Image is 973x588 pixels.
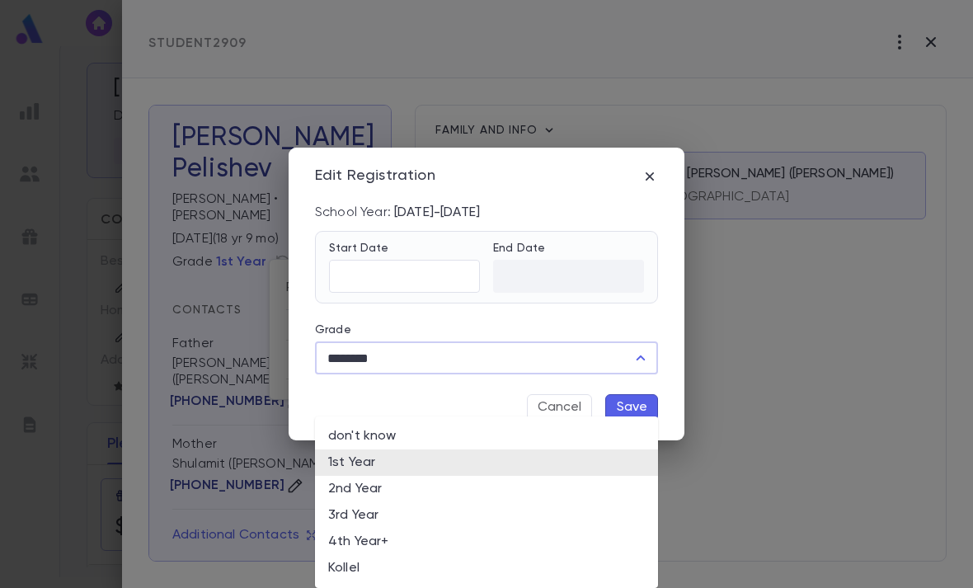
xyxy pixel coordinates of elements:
[315,423,658,449] li: don't know
[315,476,658,502] li: 2nd Year
[315,323,351,336] label: Grade
[315,205,394,221] p: School Year:
[493,261,644,293] input: Choose date
[629,346,652,369] button: Close
[315,529,658,555] li: 4th Year+
[315,449,658,476] li: 1st Year
[315,205,658,221] div: [DATE]-[DATE]
[527,394,592,421] button: Cancel
[315,555,658,581] li: Kollel
[329,261,480,293] input: Choose date
[315,167,435,186] div: Edit Registration
[329,242,480,255] label: Start Date
[605,394,658,421] button: Save
[315,502,658,529] li: 3rd Year
[493,242,644,255] label: End Date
